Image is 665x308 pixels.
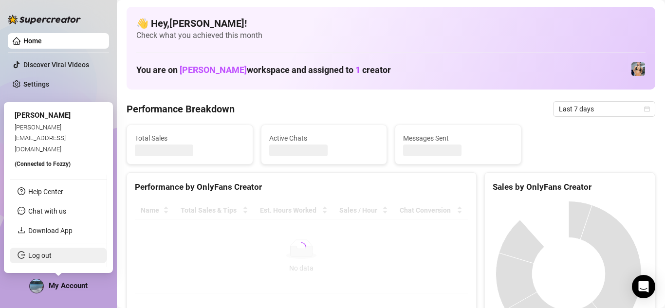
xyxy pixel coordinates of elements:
[493,181,647,194] div: Sales by OnlyFans Creator
[28,188,63,196] a: Help Center
[644,106,650,112] span: calendar
[8,15,81,24] img: logo-BBDzfeDw.svg
[49,281,88,290] span: My Account
[296,242,307,253] span: loading
[559,102,649,116] span: Last 7 days
[18,207,25,215] span: message
[135,133,245,144] span: Total Sales
[28,252,52,259] a: Log out
[15,111,71,120] span: [PERSON_NAME]
[23,80,49,88] a: Settings
[180,65,247,75] span: [PERSON_NAME]
[10,248,107,263] li: Log out
[136,30,646,41] span: Check what you achieved this month
[403,133,513,144] span: Messages Sent
[23,61,89,69] a: Discover Viral Videos
[355,65,360,75] span: 1
[631,62,645,76] img: Veronica
[632,275,655,298] div: Open Intercom Messenger
[15,124,66,153] span: [PERSON_NAME][EMAIL_ADDRESS][DOMAIN_NAME]
[15,161,71,167] span: (Connected to Fozzy )
[136,65,391,75] h1: You are on workspace and assigned to creator
[135,181,468,194] div: Performance by OnlyFans Creator
[28,227,73,235] a: Download App
[30,279,43,293] img: ACg8ocLnFTVFkJ8DkVsi1i7KUids0sEKLc-BLXLr3z121nKbfWfYJJM=s96-c
[23,37,42,45] a: Home
[28,207,66,215] span: Chat with us
[136,17,646,30] h4: 👋 Hey, [PERSON_NAME] !
[127,102,235,116] h4: Performance Breakdown
[269,133,379,144] span: Active Chats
